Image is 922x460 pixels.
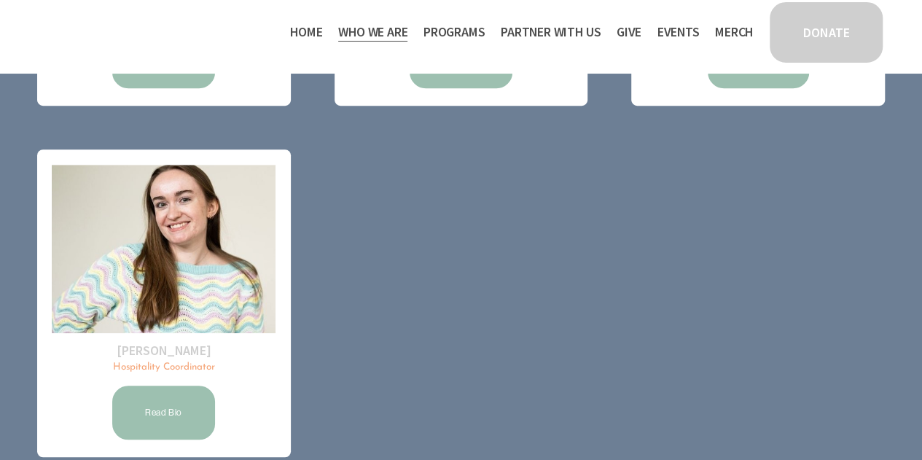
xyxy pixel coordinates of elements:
[715,20,753,44] a: Merch
[423,20,485,44] a: folder dropdown
[338,20,407,44] a: folder dropdown
[657,20,699,44] a: Events
[290,20,322,44] a: Home
[423,22,485,43] span: Programs
[338,22,407,43] span: Who We Are
[501,20,601,44] a: folder dropdown
[52,361,275,375] p: Hospitality Coordinator
[501,22,601,43] span: Partner With Us
[617,20,641,44] a: Give
[110,383,217,442] a: Read Bio
[52,342,275,359] h2: [PERSON_NAME]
